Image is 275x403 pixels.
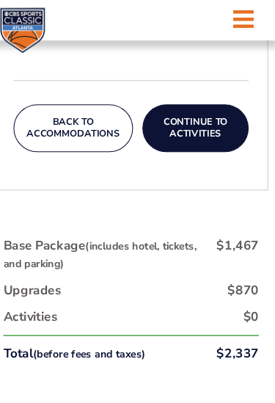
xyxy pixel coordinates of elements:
div: Upgrades [18,265,72,281]
div: Base Package [18,223,218,256]
div: Activities [18,290,68,306]
div: $0 [243,290,257,306]
button: Continue To Activities [148,98,248,143]
div: $870 [228,265,257,281]
small: (before fees and taxes) [45,327,151,340]
small: (includes hotel, tickets, and parking) [18,225,199,255]
div: $1,467 [218,223,257,256]
button: Back To Accommodations [27,98,139,143]
img: CBS Sports Classic [15,7,57,50]
div: Total [18,324,151,341]
div: $2,337 [218,324,257,341]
